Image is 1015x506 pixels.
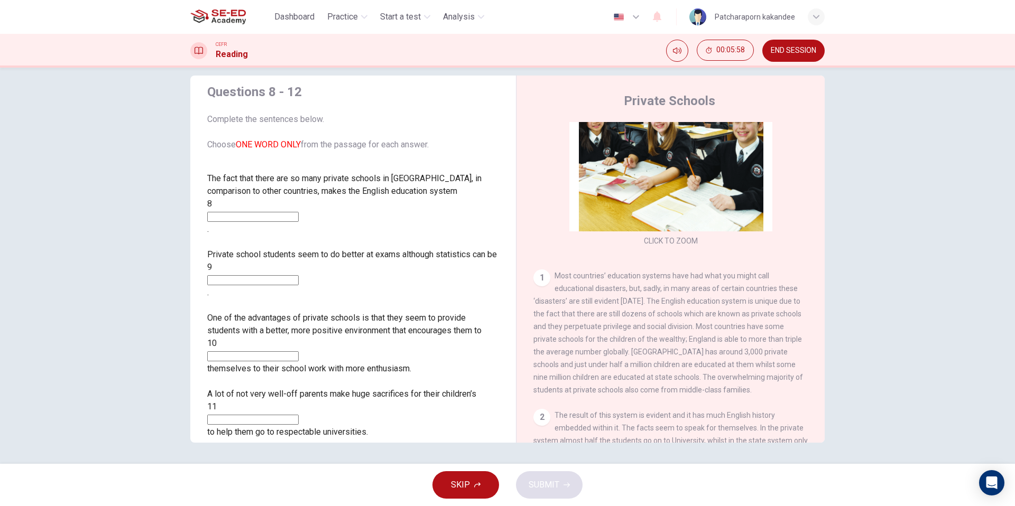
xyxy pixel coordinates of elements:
span: A lot of not very well-off parents make huge sacrifices for their children’s [207,389,476,399]
button: Dashboard [270,7,319,26]
span: CEFR [216,41,227,48]
span: Analysis [443,11,475,23]
div: Open Intercom Messenger [979,470,1004,495]
span: Start a test [380,11,421,23]
img: SE-ED Academy logo [190,6,246,27]
button: SKIP [432,471,499,499]
div: 1 [533,269,550,286]
button: 00:05:58 [697,40,754,61]
button: Practice [323,7,372,26]
span: . [207,287,209,297]
span: Private school students seem to do better at exams although statistics can be [207,249,497,259]
span: One of the advantages of private schools is that they seem to provide students with a better, mor... [207,313,482,335]
div: 2 [533,409,550,426]
span: Practice [327,11,358,23]
span: END SESSION [771,46,816,55]
span: . [207,224,209,234]
h4: Private Schools [624,92,715,109]
span: SKIP [451,477,470,492]
h1: Reading [216,48,248,61]
span: 9 [207,262,212,272]
img: Profile picture [689,8,706,25]
button: Start a test [376,7,435,26]
span: themselves to their school work with more enthusiasm. [207,363,411,373]
span: The fact that there are so many private schools in [GEOGRAPHIC_DATA], in comparison to other coun... [207,173,482,196]
button: Analysis [439,7,488,26]
div: Hide [697,40,754,62]
span: 8 [207,199,212,209]
span: Complete the sentences below. Choose from the passage for each answer. [207,113,499,151]
img: en [612,13,625,21]
span: 10 [207,338,217,348]
span: 00:05:58 [716,46,745,54]
div: Patcharaporn kakandee [715,11,795,23]
span: 11 [207,401,217,411]
h4: Questions 8 - 12 [207,83,499,100]
span: Most countries’ education systems have had what you might call educational disasters, but, sadly,... [533,271,803,394]
div: Mute [666,40,688,62]
a: SE-ED Academy logo [190,6,270,27]
span: to help them go to respectable universities. [207,427,368,437]
button: END SESSION [762,40,825,62]
span: Dashboard [274,11,315,23]
font: ONE WORD ONLY [236,139,301,149]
